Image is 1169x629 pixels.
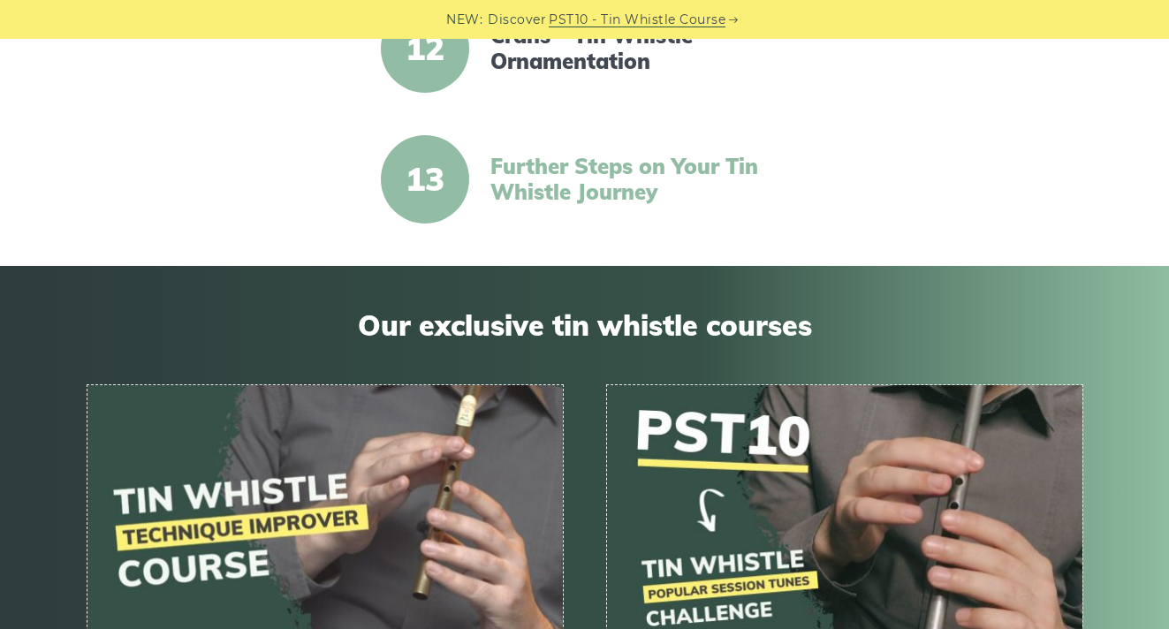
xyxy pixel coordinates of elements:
span: Discover [488,10,546,30]
a: Further Steps on Your Tin Whistle Journey [490,154,794,205]
span: Our exclusive tin whistle courses [87,308,1083,342]
span: 13 [381,135,469,224]
span: NEW: [446,10,482,30]
span: 12 [381,4,469,93]
a: PST10 - Tin Whistle Course [549,10,725,30]
a: Crans – Tin Whistle Ornamentation [490,23,794,74]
